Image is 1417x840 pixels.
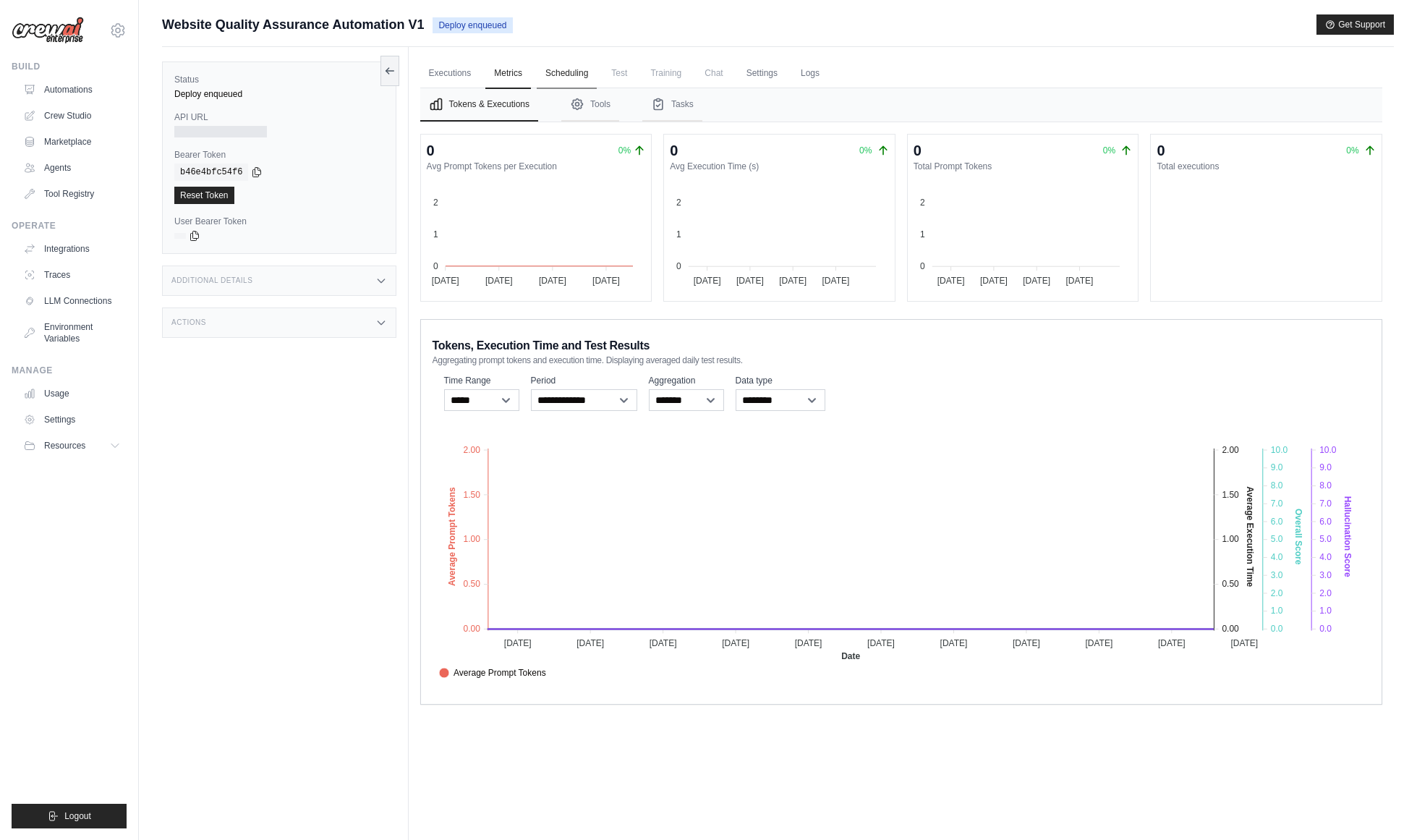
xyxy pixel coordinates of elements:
[1319,517,1332,527] tspan: 6.0
[12,17,84,44] img: Logo
[44,440,85,451] span: Resources
[444,375,519,386] label: Time Range
[822,276,850,286] tspan: [DATE]
[174,216,384,227] label: User Bearer Token
[603,59,636,88] span: Test
[427,161,646,172] dt: Avg Prompt Tokens per Execution
[1270,480,1282,491] tspan: 8.0
[17,382,127,405] a: Usage
[642,59,690,88] span: Training is not available until the deployment is complete
[1270,517,1282,527] tspan: 6.0
[1244,486,1254,587] text: Average Execution Time
[531,375,637,386] label: Period
[12,220,127,232] div: Operate
[696,59,731,88] span: Chat is not available until the deployment is complete
[1319,570,1332,580] tspan: 3.0
[420,88,1382,122] nav: Tabs
[17,130,127,153] a: Marketplace
[1319,480,1332,491] tspan: 8.0
[463,445,480,455] tspan: 2.00
[485,59,531,89] a: Metrics
[576,638,604,648] tspan: [DATE]
[539,276,566,286] tspan: [DATE]
[914,161,1133,172] dt: Total Prompt Tokens
[463,490,480,500] tspan: 1.50
[485,276,512,286] tspan: [DATE]
[433,355,743,366] span: Aggregating prompt tokens and execution time. Displaying averaged daily test results.
[914,140,922,161] div: 0
[433,229,438,239] tspan: 1
[171,276,252,285] h3: Additional Details
[1222,534,1239,544] tspan: 1.00
[1222,579,1239,589] tspan: 0.50
[792,59,828,89] a: Logs
[17,263,127,287] a: Traces
[174,111,384,123] label: API URL
[1222,624,1239,634] tspan: 0.00
[174,149,384,161] label: Bearer Token
[420,59,480,89] a: Executions
[1157,161,1376,172] dt: Total executions
[642,88,702,122] button: Tasks
[1319,624,1332,634] tspan: 0.0
[1342,496,1352,577] text: Hallucination Score
[1065,276,1093,286] tspan: [DATE]
[1319,606,1332,616] tspan: 1.0
[618,145,631,156] span: 0%
[920,261,925,271] tspan: 0
[1319,499,1332,509] tspan: 7.0
[427,140,435,161] div: 0
[420,88,538,122] button: Tokens & Executions
[1319,462,1332,472] tspan: 9.0
[1270,534,1282,544] tspan: 5.0
[940,638,967,648] tspan: [DATE]
[649,375,724,386] label: Aggregation
[1158,638,1186,648] tspan: [DATE]
[670,140,678,161] div: 0
[1230,638,1258,648] tspan: [DATE]
[722,638,749,648] tspan: [DATE]
[17,78,127,101] a: Automations
[592,276,620,286] tspan: [DATE]
[920,229,925,239] tspan: 1
[433,337,650,355] span: Tokens, Execution Time and Test Results
[676,229,681,239] tspan: 1
[1270,445,1288,455] tspan: 10.0
[1316,14,1394,35] button: Get Support
[1319,445,1337,455] tspan: 10.0
[670,161,889,172] dt: Avg Execution Time (s)
[1023,276,1050,286] tspan: [DATE]
[1270,606,1282,616] tspan: 1.0
[1270,588,1282,598] tspan: 2.0
[859,145,872,156] span: 0%
[1319,588,1332,598] tspan: 2.0
[1319,534,1332,544] tspan: 5.0
[1270,499,1282,509] tspan: 7.0
[174,187,234,204] a: Reset Token
[1013,638,1040,648] tspan: [DATE]
[503,638,531,648] tspan: [DATE]
[431,276,459,286] tspan: [DATE]
[1270,624,1282,634] tspan: 0.0
[1157,140,1165,161] div: 0
[433,17,512,33] span: Deploy enqueued
[12,365,127,376] div: Manage
[1222,490,1239,500] tspan: 1.50
[17,182,127,205] a: Tool Registry
[676,198,681,208] tspan: 2
[1085,638,1112,648] tspan: [DATE]
[649,638,676,648] tspan: [DATE]
[12,804,127,828] button: Logout
[17,408,127,431] a: Settings
[537,59,597,89] a: Scheduling
[174,164,248,181] code: b46e4bfc54f6
[736,375,825,386] label: Data type
[439,666,546,679] span: Average Prompt Tokens
[867,638,895,648] tspan: [DATE]
[980,276,1008,286] tspan: [DATE]
[738,59,786,89] a: Settings
[1270,552,1282,562] tspan: 4.0
[676,261,681,271] tspan: 0
[779,276,807,286] tspan: [DATE]
[64,810,91,822] span: Logout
